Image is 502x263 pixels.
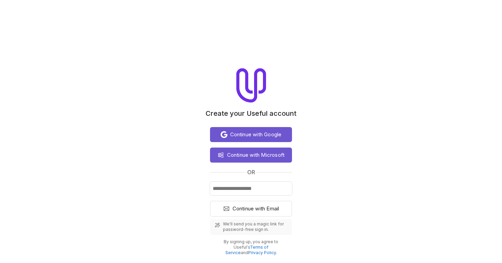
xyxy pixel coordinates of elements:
span: or [247,168,255,176]
span: Continue with Google [230,130,282,139]
a: Privacy Policy [248,250,276,255]
a: Terms of Service [225,245,269,255]
button: Continue with Microsoft [210,148,292,163]
button: Continue with Google [210,127,292,142]
button: Continue with Email [210,201,292,217]
input: Email [210,182,292,195]
p: By signing up, you agree to Useful's and . [215,239,287,255]
span: We'll send you a magic link for password-free sign in. [223,221,288,232]
h1: Create your Useful account [206,109,296,117]
span: Continue with Email [233,205,279,213]
span: Continue with Microsoft [227,151,285,159]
